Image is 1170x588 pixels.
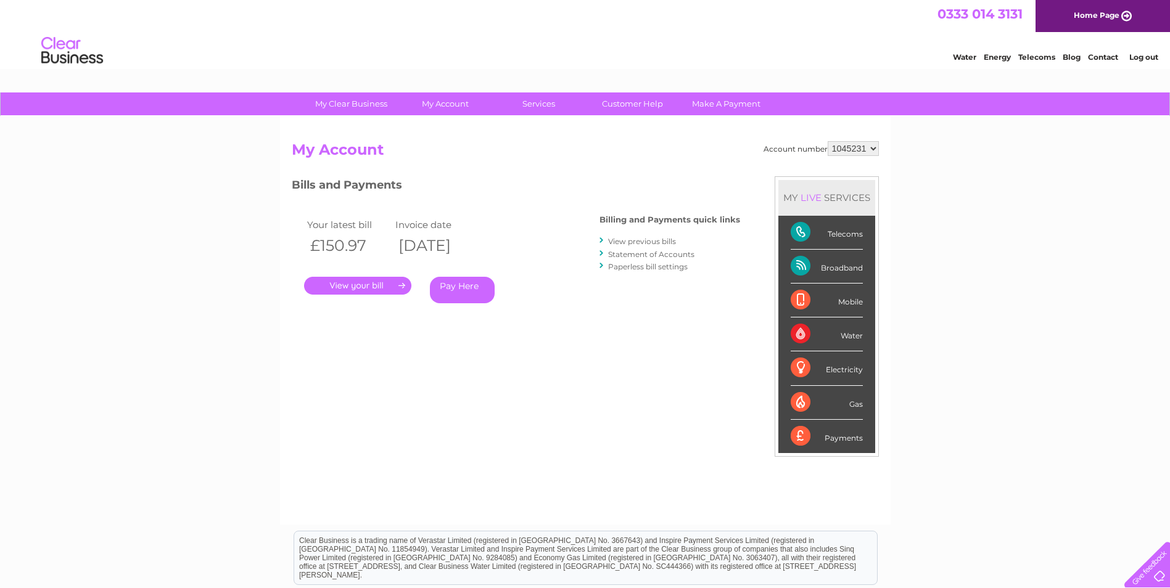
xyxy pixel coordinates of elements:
[953,52,976,62] a: Water
[304,233,393,258] th: £150.97
[1129,52,1158,62] a: Log out
[778,180,875,215] div: MY SERVICES
[392,233,481,258] th: [DATE]
[791,351,863,385] div: Electricity
[791,317,863,351] div: Water
[392,216,481,233] td: Invoice date
[984,52,1011,62] a: Energy
[300,92,402,115] a: My Clear Business
[1088,52,1118,62] a: Contact
[304,216,393,233] td: Your latest bill
[582,92,683,115] a: Customer Help
[798,192,824,203] div: LIVE
[1018,52,1055,62] a: Telecoms
[675,92,777,115] a: Make A Payment
[608,262,688,271] a: Paperless bill settings
[791,284,863,317] div: Mobile
[294,7,877,60] div: Clear Business is a trading name of Verastar Limited (registered in [GEOGRAPHIC_DATA] No. 3667643...
[599,215,740,224] h4: Billing and Payments quick links
[937,6,1023,22] a: 0333 014 3131
[608,237,676,246] a: View previous bills
[394,92,496,115] a: My Account
[430,277,495,303] a: Pay Here
[764,141,879,156] div: Account number
[41,32,104,70] img: logo.png
[292,141,879,165] h2: My Account
[608,250,694,259] a: Statement of Accounts
[791,216,863,250] div: Telecoms
[791,250,863,284] div: Broadband
[1063,52,1081,62] a: Blog
[791,386,863,420] div: Gas
[304,277,411,295] a: .
[791,420,863,453] div: Payments
[292,176,740,198] h3: Bills and Payments
[488,92,590,115] a: Services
